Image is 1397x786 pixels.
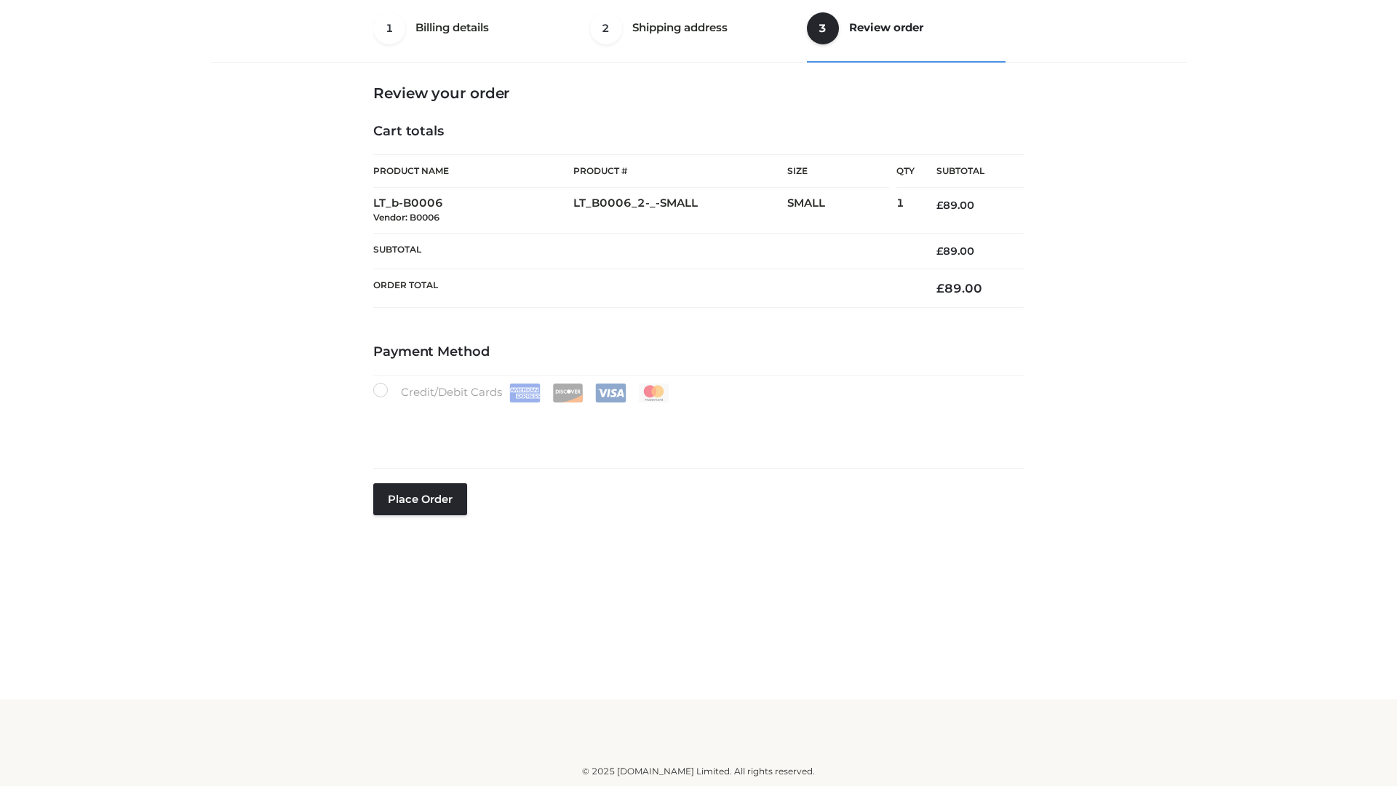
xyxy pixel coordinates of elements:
td: LT_B0006_2-_-SMALL [573,188,787,234]
td: LT_b-B0006 [373,188,573,234]
button: Place order [373,483,467,515]
td: 1 [896,188,915,234]
th: Product # [573,154,787,188]
bdi: 89.00 [936,281,982,295]
bdi: 89.00 [936,245,974,258]
small: Vendor: B0006 [373,212,439,223]
bdi: 89.00 [936,199,974,212]
td: SMALL [787,188,896,234]
span: £ [936,281,944,295]
span: £ [936,199,943,212]
img: Amex [509,384,541,402]
h3: Review your order [373,84,1024,102]
div: © 2025 [DOMAIN_NAME] Limited. All rights reserved. [216,764,1181,779]
img: Visa [595,384,626,402]
span: £ [936,245,943,258]
h4: Payment Method [373,344,1024,360]
label: Credit/Debit Cards [373,383,671,402]
th: Order Total [373,269,915,308]
th: Qty [896,154,915,188]
th: Size [787,155,889,188]
iframe: Secure payment input frame [370,400,1021,453]
h4: Cart totals [373,124,1024,140]
th: Subtotal [373,233,915,269]
th: Subtotal [915,155,1024,188]
th: Product Name [373,154,573,188]
img: Mastercard [638,384,669,402]
img: Discover [552,384,584,402]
